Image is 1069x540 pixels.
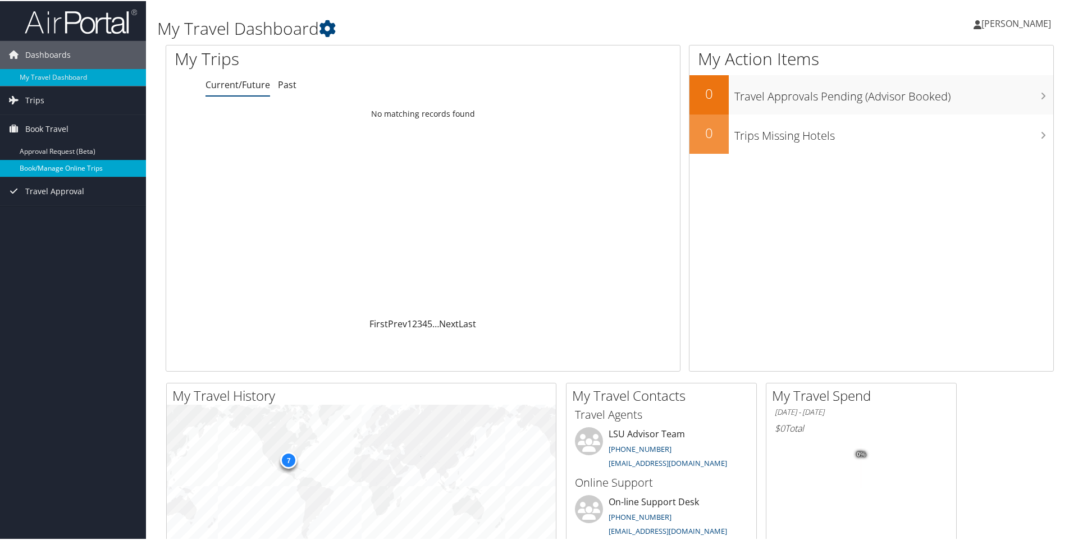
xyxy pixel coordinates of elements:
a: Past [278,77,296,90]
a: [EMAIL_ADDRESS][DOMAIN_NAME] [609,525,727,535]
h6: [DATE] - [DATE] [775,406,948,417]
a: [PHONE_NUMBER] [609,443,671,453]
img: airportal-logo.png [25,7,137,34]
a: Prev [388,317,407,329]
span: $0 [775,421,785,433]
span: Dashboards [25,40,71,68]
h3: Travel Approvals Pending (Advisor Booked) [734,82,1053,103]
h1: My Travel Dashboard [157,16,761,39]
h2: My Travel Contacts [572,385,756,404]
a: 5 [427,317,432,329]
span: … [432,317,439,329]
h2: My Travel Spend [772,385,956,404]
h2: My Travel History [172,385,556,404]
td: No matching records found [166,103,680,123]
tspan: 0% [857,450,866,457]
h3: Trips Missing Hotels [734,121,1053,143]
a: 0Trips Missing Hotels [689,113,1053,153]
h2: 0 [689,83,729,102]
a: Current/Future [205,77,270,90]
a: 3 [417,317,422,329]
h2: 0 [689,122,729,141]
a: First [369,317,388,329]
li: LSU Advisor Team [569,426,753,472]
span: [PERSON_NAME] [981,16,1051,29]
a: [EMAIL_ADDRESS][DOMAIN_NAME] [609,457,727,467]
span: Book Travel [25,114,68,142]
span: Trips [25,85,44,113]
a: 0Travel Approvals Pending (Advisor Booked) [689,74,1053,113]
a: Last [459,317,476,329]
h3: Travel Agents [575,406,748,422]
a: [PHONE_NUMBER] [609,511,671,521]
h3: Online Support [575,474,748,489]
a: 1 [407,317,412,329]
div: 7 [280,451,297,468]
a: [PERSON_NAME] [974,6,1062,39]
h1: My Trips [175,46,458,70]
h1: My Action Items [689,46,1053,70]
span: Travel Approval [25,176,84,204]
h6: Total [775,421,948,433]
li: On-line Support Desk [569,494,753,540]
a: Next [439,317,459,329]
a: 2 [412,317,417,329]
a: 4 [422,317,427,329]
